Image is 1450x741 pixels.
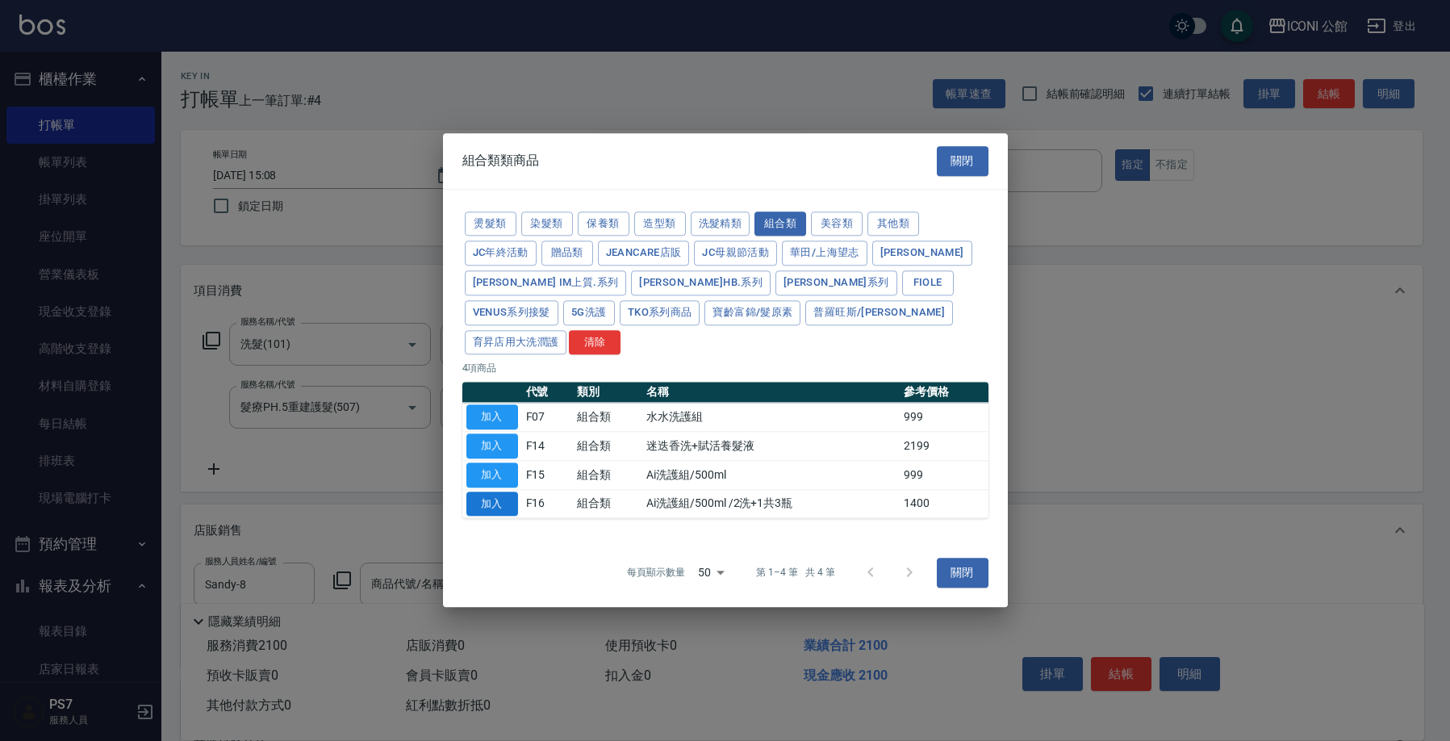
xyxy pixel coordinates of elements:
[642,383,900,404] th: 名稱
[900,432,988,461] td: 2199
[867,211,919,237] button: 其他類
[811,211,863,237] button: 美容類
[694,241,777,266] button: JC母親節活動
[462,362,988,376] p: 4 項商品
[466,405,518,430] button: 加入
[573,489,642,518] td: 組合類
[627,566,685,580] p: 每頁顯示數量
[756,566,834,580] p: 第 1–4 筆 共 4 筆
[805,300,953,325] button: 普羅旺斯/[PERSON_NAME]
[631,270,771,295] button: [PERSON_NAME]HB.系列
[900,383,988,404] th: 參考價格
[465,300,558,325] button: Venus系列接髮
[598,241,690,266] button: JeanCare店販
[522,489,573,518] td: F16
[465,211,516,237] button: 燙髮類
[573,461,642,490] td: 組合類
[642,489,900,518] td: Ai洗護組/500ml /2洗+1共3瓶
[522,403,573,432] td: F07
[522,432,573,461] td: F14
[900,489,988,518] td: 1400
[620,300,700,325] button: TKO系列商品
[522,461,573,490] td: F15
[902,270,954,295] button: Fiole
[466,463,518,488] button: 加入
[937,146,988,176] button: 關閉
[642,403,900,432] td: 水水洗護組
[704,300,800,325] button: 寶齡富錦/髮原素
[900,403,988,432] td: 999
[465,330,567,355] button: 育昇店用大洗潤護
[465,270,627,295] button: [PERSON_NAME] iM上質.系列
[466,492,518,517] button: 加入
[569,330,621,355] button: 清除
[522,383,573,404] th: 代號
[642,432,900,461] td: 迷迭香洗+賦活養髮液
[634,211,686,237] button: 造型類
[642,461,900,490] td: Ai洗護組/500ml
[578,211,629,237] button: 保養類
[937,558,988,588] button: 關閉
[541,241,593,266] button: 贈品類
[465,241,537,266] button: JC年終活動
[573,403,642,432] td: 組合類
[462,153,540,170] span: 組合類類商品
[900,461,988,490] td: 999
[521,211,573,237] button: 染髮類
[872,241,972,266] button: [PERSON_NAME]
[775,270,897,295] button: [PERSON_NAME]系列
[692,551,730,595] div: 50
[754,211,806,237] button: 組合類
[573,432,642,461] td: 組合類
[466,433,518,458] button: 加入
[573,383,642,404] th: 類別
[782,241,867,266] button: 華田/上海望志
[563,300,615,325] button: 5G洗護
[691,211,750,237] button: 洗髮精類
